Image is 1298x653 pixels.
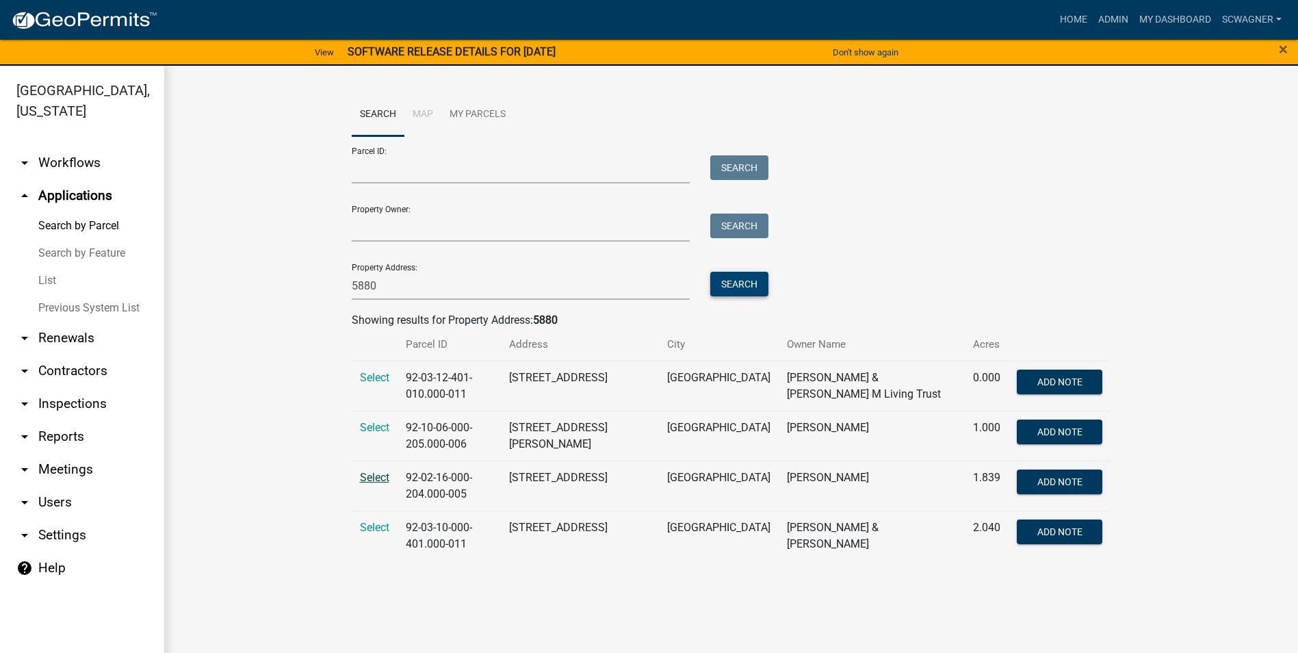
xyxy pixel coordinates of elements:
[710,155,768,180] button: Search
[398,461,501,511] td: 92-02-16-000-204.000-005
[348,45,556,58] strong: SOFTWARE RELEASE DETAILS FOR [DATE]
[1037,476,1082,487] span: Add Note
[1054,7,1093,33] a: Home
[779,329,965,361] th: Owner Name
[309,41,339,64] a: View
[16,188,33,204] i: arrow_drop_up
[659,329,779,361] th: City
[1017,520,1102,544] button: Add Note
[779,411,965,461] td: [PERSON_NAME]
[16,560,33,576] i: help
[16,396,33,412] i: arrow_drop_down
[1279,40,1288,59] span: ×
[1037,426,1082,437] span: Add Note
[659,361,779,411] td: [GEOGRAPHIC_DATA]
[398,411,501,461] td: 92-10-06-000-205.000-006
[352,312,1111,329] div: Showing results for Property Address:
[16,330,33,346] i: arrow_drop_down
[1037,376,1082,387] span: Add Note
[659,511,779,561] td: [GEOGRAPHIC_DATA]
[398,511,501,561] td: 92-03-10-000-401.000-011
[1017,370,1102,394] button: Add Note
[1017,470,1102,494] button: Add Note
[501,411,659,461] td: [STREET_ADDRESS][PERSON_NAME]
[16,155,33,171] i: arrow_drop_down
[16,461,33,478] i: arrow_drop_down
[710,272,768,296] button: Search
[1037,526,1082,537] span: Add Note
[779,361,965,411] td: [PERSON_NAME] & [PERSON_NAME] M Living Trust
[659,411,779,461] td: [GEOGRAPHIC_DATA]
[779,461,965,511] td: [PERSON_NAME]
[441,93,514,137] a: My Parcels
[352,93,404,137] a: Search
[965,329,1009,361] th: Acres
[710,214,768,238] button: Search
[1093,7,1134,33] a: Admin
[501,461,659,511] td: [STREET_ADDRESS]
[16,428,33,445] i: arrow_drop_down
[360,471,389,484] a: Select
[16,494,33,511] i: arrow_drop_down
[1217,7,1287,33] a: scwagner
[501,511,659,561] td: [STREET_ADDRESS]
[779,511,965,561] td: [PERSON_NAME] & [PERSON_NAME]
[501,361,659,411] td: [STREET_ADDRESS]
[659,461,779,511] td: [GEOGRAPHIC_DATA]
[16,527,33,543] i: arrow_drop_down
[1279,41,1288,57] button: Close
[360,421,389,434] a: Select
[16,363,33,379] i: arrow_drop_down
[1134,7,1217,33] a: My Dashboard
[965,411,1009,461] td: 1.000
[965,361,1009,411] td: 0.000
[533,313,558,326] strong: 5880
[360,371,389,384] a: Select
[398,329,501,361] th: Parcel ID
[965,461,1009,511] td: 1.839
[398,361,501,411] td: 92-03-12-401-010.000-011
[360,521,389,534] a: Select
[1017,420,1102,444] button: Add Note
[827,41,904,64] button: Don't show again
[501,329,659,361] th: Address
[965,511,1009,561] td: 2.040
